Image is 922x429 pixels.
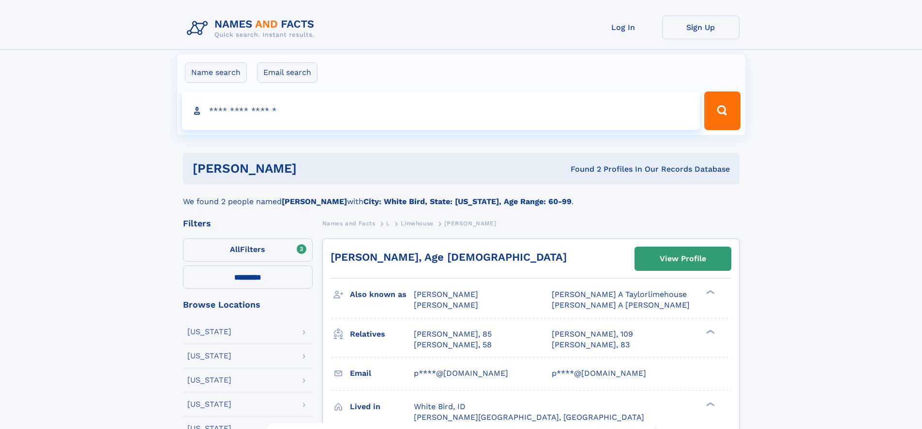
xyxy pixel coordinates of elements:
[660,248,706,270] div: View Profile
[386,217,390,229] a: L
[552,300,690,310] span: [PERSON_NAME] A [PERSON_NAME]
[414,340,492,350] a: [PERSON_NAME], 58
[704,289,715,296] div: ❯
[350,365,414,382] h3: Email
[414,329,492,340] a: [PERSON_NAME], 85
[183,15,322,42] img: Logo Names and Facts
[635,247,731,270] a: View Profile
[434,164,730,175] div: Found 2 Profiles In Our Records Database
[350,286,414,303] h3: Also known as
[185,62,247,83] label: Name search
[363,197,572,206] b: City: White Bird, State: [US_STATE], Age Range: 60-99
[187,352,231,360] div: [US_STATE]
[552,290,687,299] span: [PERSON_NAME] A Taylorlimehouse
[585,15,662,39] a: Log In
[414,402,466,411] span: White Bird, ID
[230,245,240,254] span: All
[187,400,231,408] div: [US_STATE]
[386,220,390,227] span: L
[182,91,700,130] input: search input
[350,399,414,415] h3: Lived in
[282,197,347,206] b: [PERSON_NAME]
[414,290,478,299] span: [PERSON_NAME]
[444,220,496,227] span: [PERSON_NAME]
[704,401,715,407] div: ❯
[193,163,434,175] h1: [PERSON_NAME]
[350,326,414,342] h3: Relatives
[183,219,313,228] div: Filters
[552,340,630,350] a: [PERSON_NAME], 83
[331,251,567,263] a: [PERSON_NAME], Age [DEMOGRAPHIC_DATA]
[183,184,740,207] div: We found 2 people named with .
[322,217,376,229] a: Names and Facts
[552,329,633,340] a: [PERSON_NAME], 109
[183,238,313,262] label: Filters
[662,15,740,39] a: Sign Up
[414,300,478,310] span: [PERSON_NAME]
[414,413,644,422] span: [PERSON_NAME][GEOGRAPHIC_DATA], [GEOGRAPHIC_DATA]
[187,376,231,384] div: [US_STATE]
[183,300,313,309] div: Browse Locations
[257,62,317,83] label: Email search
[401,217,433,229] a: Limehouse
[704,91,740,130] button: Search Button
[704,328,715,335] div: ❯
[187,328,231,336] div: [US_STATE]
[401,220,433,227] span: Limehouse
